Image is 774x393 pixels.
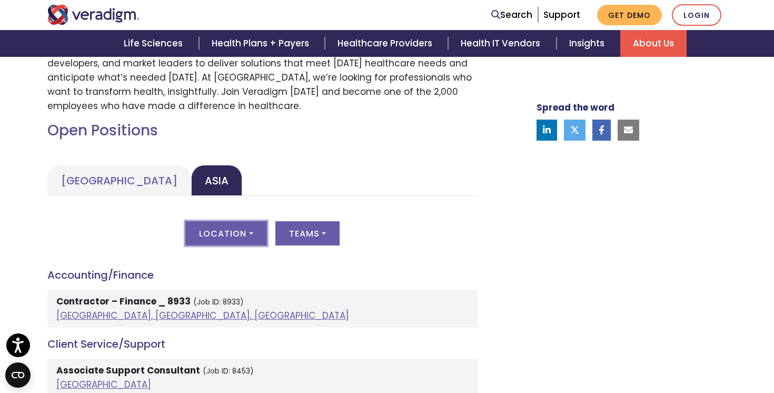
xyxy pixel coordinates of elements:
a: Health Plans + Payers [199,30,325,57]
a: Life Sciences [111,30,199,57]
button: Open CMP widget [5,362,31,388]
h4: Client Service/Support [47,338,478,350]
a: [GEOGRAPHIC_DATA], [GEOGRAPHIC_DATA], [GEOGRAPHIC_DATA] [56,309,349,322]
a: Support [543,8,580,21]
a: [GEOGRAPHIC_DATA] [56,378,151,391]
a: Asia [191,165,242,196]
a: Insights [557,30,620,57]
strong: Associate Support Consultant [56,364,200,377]
small: (Job ID: 8933) [193,297,244,307]
a: Search [491,8,532,22]
img: Veradigm logo [47,5,140,25]
strong: Spread the word [537,101,614,114]
a: Login [672,4,721,26]
a: About Us [620,30,687,57]
p: Join a passionate team of dedicated associates who work side-by-side with caregivers, developers,... [47,42,478,113]
small: (Job ID: 8453) [203,366,254,376]
a: Get Demo [597,5,662,25]
h2: Open Positions [47,122,478,140]
a: [GEOGRAPHIC_DATA] [47,165,191,196]
button: Teams [275,221,340,245]
button: Location [185,221,266,245]
strong: Contractor – Finance _ 8933 [56,295,191,308]
a: Healthcare Providers [325,30,448,57]
h4: Accounting/Finance [47,269,478,281]
a: Health IT Vendors [448,30,556,57]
